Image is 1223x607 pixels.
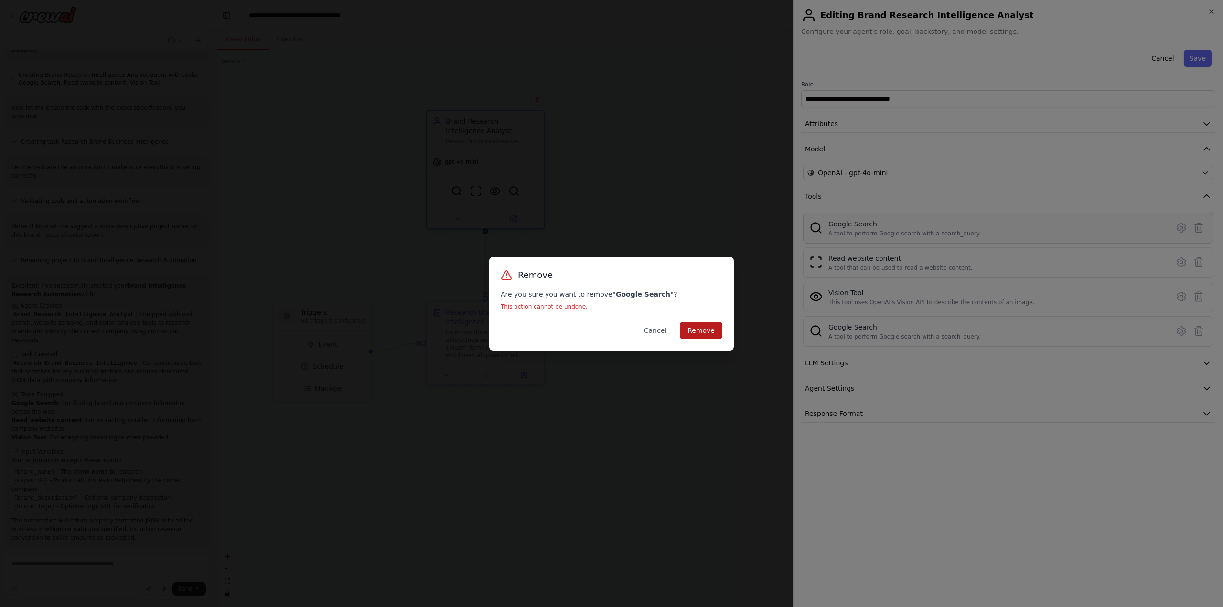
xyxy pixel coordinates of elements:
button: Remove [680,322,722,339]
p: This action cannot be undone. [501,303,722,310]
p: Are you sure you want to remove ? [501,289,722,299]
strong: " Google Search " [612,290,674,298]
button: Cancel [636,322,674,339]
h3: Remove [518,268,553,282]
